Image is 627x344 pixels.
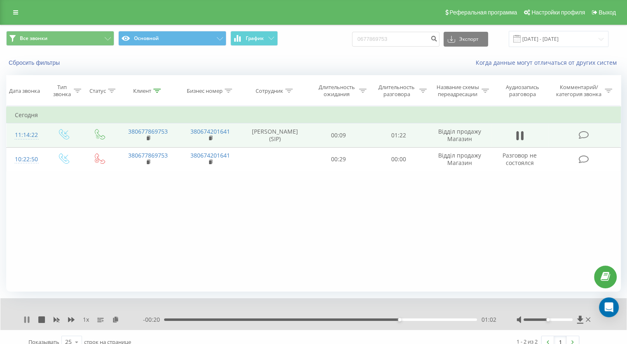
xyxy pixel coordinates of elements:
div: Тип звонка [52,84,71,98]
span: 01:02 [481,316,496,324]
div: Accessibility label [546,318,550,321]
span: График [246,35,264,41]
button: График [230,31,278,46]
td: 00:29 [309,147,369,171]
td: 00:00 [369,147,428,171]
div: Клиент [133,87,151,94]
input: Поиск по номеру [352,32,439,47]
button: Сбросить фильтры [6,59,64,66]
button: Все звонки [6,31,114,46]
div: Комментарий/категория звонка [554,84,603,98]
a: 380674201641 [190,127,230,135]
div: Длительность ожидания [316,84,357,98]
div: Бизнес номер [187,87,223,94]
span: Выход [599,9,616,16]
span: Разговор не состоялся [503,151,537,167]
span: 1 x [83,316,89,324]
div: Название схемы переадресации [436,84,479,98]
span: - 00:20 [143,316,164,324]
div: Дата звонка [9,87,40,94]
td: Сегодня [7,107,621,123]
button: Основной [118,31,226,46]
a: 380677869753 [128,151,168,159]
div: Accessibility label [398,318,401,321]
a: 380677869753 [128,127,168,135]
span: Настройки профиля [531,9,585,16]
div: Статус [89,87,106,94]
button: Экспорт [444,32,488,47]
td: 00:09 [309,123,369,147]
div: 10:22:50 [15,151,37,167]
div: Сотрудник [256,87,283,94]
td: Відділ продажу Магазин [428,123,491,147]
div: 11:14:22 [15,127,37,143]
span: Все звонки [20,35,47,42]
div: Аудиозапись разговора [498,84,547,98]
td: 01:22 [369,123,428,147]
div: Длительность разговора [376,84,417,98]
a: Когда данные могут отличаться от других систем [476,59,621,66]
td: Відділ продажу Магазин [428,147,491,171]
span: Реферальная программа [449,9,517,16]
a: 380674201641 [190,151,230,159]
td: [PERSON_NAME] (SIP) [242,123,309,147]
div: Open Intercom Messenger [599,297,619,317]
